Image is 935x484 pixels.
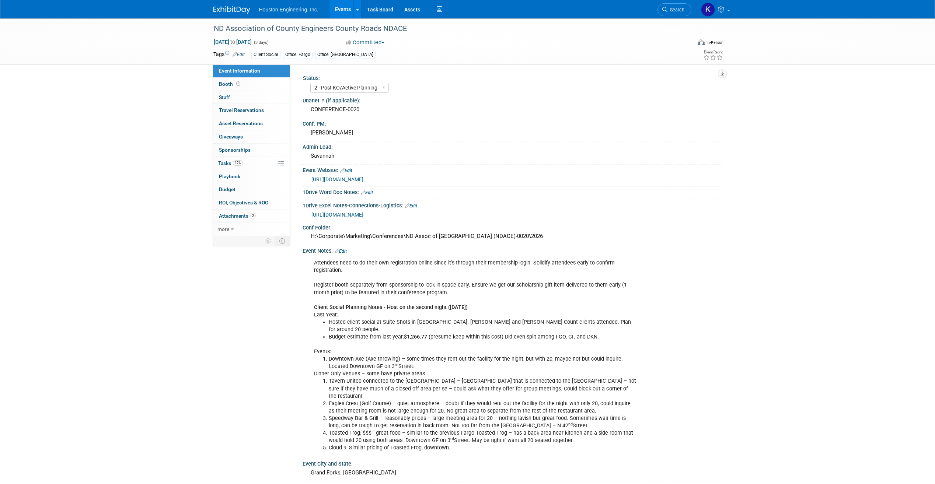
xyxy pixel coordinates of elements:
[219,81,242,87] span: Booth
[251,51,280,59] div: Client Social
[219,200,268,206] span: ROI, Objectives & ROO
[568,422,573,427] sup: nd
[309,256,641,455] div: Attendees need to do their own registration online since it's through their membership login. Sol...
[219,134,243,140] span: Giveaways
[308,231,716,242] div: H:\Corporate\Marketing\Conferences\ND Assoc of [GEOGRAPHIC_DATA] (NDACE)-0020\2026
[329,400,636,415] li: Eagles Crest (Golf Course) – quiet atmosphere – doubt if they would rent out the facility for the...
[213,196,290,209] a: ROI, Objectives & ROO
[213,50,245,59] td: Tags
[701,3,715,17] img: Kendra Jensen
[219,68,260,74] span: Event Information
[308,127,716,138] div: [PERSON_NAME]
[283,51,313,59] div: Office: Fargo
[303,141,722,151] div: Admin Lead:
[303,165,722,174] div: Event Website:
[303,118,722,127] div: Conf. PM:
[703,50,723,54] div: Event Rating
[308,150,716,162] div: Savannah
[329,429,636,444] li: Toasted Frog: $$$ - great food – similar to the previous Fargo Toasted Frog – has a back area nea...
[233,160,243,166] span: 12%
[213,183,290,196] a: Budget
[213,104,290,117] a: Travel Reservations
[706,40,723,45] div: In-Person
[259,7,318,13] span: Houston Engineering, Inc.
[395,362,398,367] sup: rd
[219,147,251,153] span: Sponsorships
[657,3,691,16] a: Search
[219,173,240,179] span: Playbook
[213,130,290,143] a: Giveaways
[404,334,430,340] b: $1,266.77 (
[213,117,290,130] a: Asset Reservations
[213,157,290,170] a: Tasks12%
[213,39,252,45] span: [DATE] [DATE]
[213,78,290,91] a: Booth
[213,144,290,157] a: Sponsorships
[329,378,636,400] li: Tavern United connected to the [GEOGRAPHIC_DATA] – [GEOGRAPHIC_DATA] that is connected to the [GE...
[219,94,230,100] span: Staff
[235,81,242,87] span: Booth not reserved yet
[211,22,680,35] div: ND Association of County Engineers County Roads NDACE
[213,170,290,183] a: Playbook
[253,40,269,45] span: (3 days)
[303,245,722,255] div: Event Notes:
[311,176,363,182] a: [URL][DOMAIN_NAME]
[329,444,636,452] li: Cloud 9: Similar pricing of Toasted Frog, downtown.
[303,458,722,467] div: Event City and State:
[315,51,376,59] div: Office: [GEOGRAPHIC_DATA]
[233,52,245,57] a: Edit
[219,213,256,219] span: Attachments
[450,436,454,441] sup: rd
[667,7,684,13] span: Search
[329,333,636,341] li: Budget estimate from last year: presume keep within this cost) Did even split among FGO, GF, and ...
[314,304,468,311] b: Client Social Planning Notes - Host on the second night ([DATE])
[219,107,264,113] span: Travel Reservations
[405,203,417,208] a: Edit
[698,39,705,45] img: Format-Inperson.png
[219,120,263,126] span: Asset Reservations
[218,160,243,166] span: Tasks
[303,222,722,231] div: Conf Folder:
[648,38,724,49] div: Event Format
[308,104,716,115] div: CONFERENCE-0020
[303,95,722,104] div: Unanet # (if applicable):
[329,415,636,429] li: Speedway Bar & Grill – reasonably prices – large meeting area for 20 – nothing lavish but great f...
[275,236,290,246] td: Toggle Event Tabs
[343,39,387,46] button: Committed
[311,212,363,218] a: [URL][DOMAIN_NAME]
[329,319,636,333] li: Hosted client social at Suite Shots in [GEOGRAPHIC_DATA]. [PERSON_NAME] and [PERSON_NAME] Count c...
[340,168,352,173] a: Edit
[262,236,275,246] td: Personalize Event Tab Strip
[308,467,716,478] div: Grand Forks, [GEOGRAPHIC_DATA]
[361,190,373,195] a: Edit
[303,73,719,82] div: Status:
[229,39,236,45] span: to
[329,355,636,370] li: Downtown Axe (Axe throwing) – some times they rent out the facility for the night, but with 20, m...
[213,64,290,77] a: Event Information
[303,187,722,196] div: 1Drive Word Doc Notes:
[217,226,229,232] span: more
[213,210,290,222] a: Attachments2
[219,186,236,192] span: Budget
[303,200,722,210] div: 1Drive Excel Notes-Connections-Logistics:
[213,6,250,14] img: ExhibitDay
[213,223,290,236] a: more
[250,213,256,218] span: 2
[213,91,290,104] a: Staff
[335,249,347,254] a: Edit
